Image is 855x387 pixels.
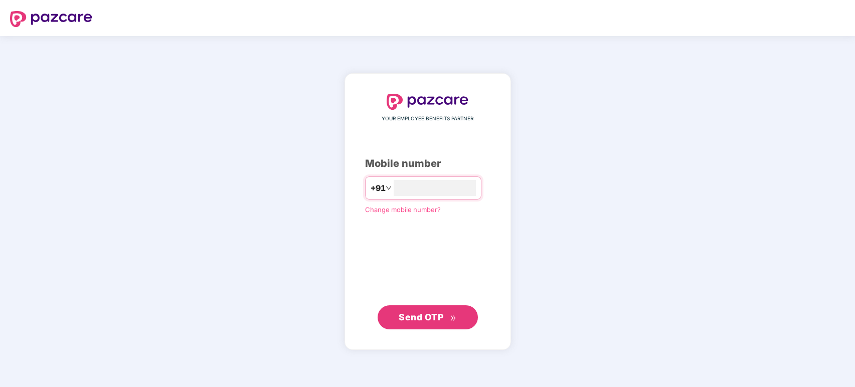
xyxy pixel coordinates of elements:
img: logo [387,94,469,110]
button: Send OTPdouble-right [378,305,478,329]
span: YOUR EMPLOYEE BENEFITS PARTNER [382,115,473,123]
span: +91 [371,182,386,195]
span: down [386,185,392,191]
span: double-right [450,315,456,321]
div: Mobile number [365,156,490,171]
a: Change mobile number? [365,206,441,214]
img: logo [10,11,92,27]
span: Send OTP [399,312,443,322]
